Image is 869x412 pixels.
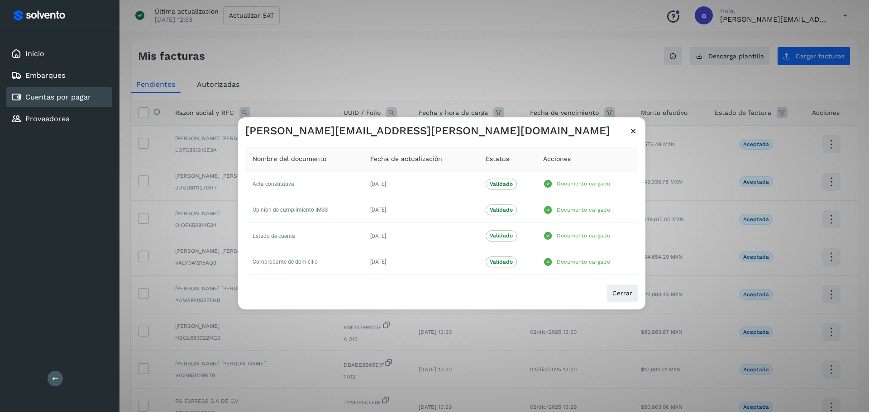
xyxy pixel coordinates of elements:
span: Opinion de cumplimiento IMSS [253,207,328,213]
a: Proveedores [25,114,69,123]
span: [DATE] [370,233,386,239]
h3: [PERSON_NAME][EMAIL_ADDRESS][PERSON_NAME][DOMAIN_NAME] [245,124,610,137]
span: Acta constitutiva [253,181,294,187]
span: Estatus [486,154,509,164]
div: Cuentas por pagar [6,87,112,107]
p: Documento cargado [557,207,610,213]
p: Validado [490,233,513,239]
span: Nombre del documento [253,154,326,164]
span: Estado de cuenta [253,233,295,239]
span: [DATE] [370,181,386,187]
span: Comprobante de domicilio [253,259,318,265]
span: [DATE] [370,259,386,265]
div: Inicio [6,44,112,64]
a: Inicio [25,49,44,58]
a: Cuentas por pagar [25,93,91,101]
span: [DATE] [370,207,386,213]
span: Fecha de actualización [370,154,442,164]
div: Embarques [6,66,112,85]
p: Documento cargado [557,259,610,265]
a: Embarques [25,71,65,80]
p: Documento cargado [557,181,610,187]
p: Validado [490,259,513,265]
button: Cerrar [606,284,638,302]
p: Validado [490,207,513,213]
div: Proveedores [6,109,112,129]
p: Validado [490,181,513,187]
p: Documento cargado [557,232,610,239]
span: Cerrar [612,290,632,296]
span: Acciones [543,154,571,164]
